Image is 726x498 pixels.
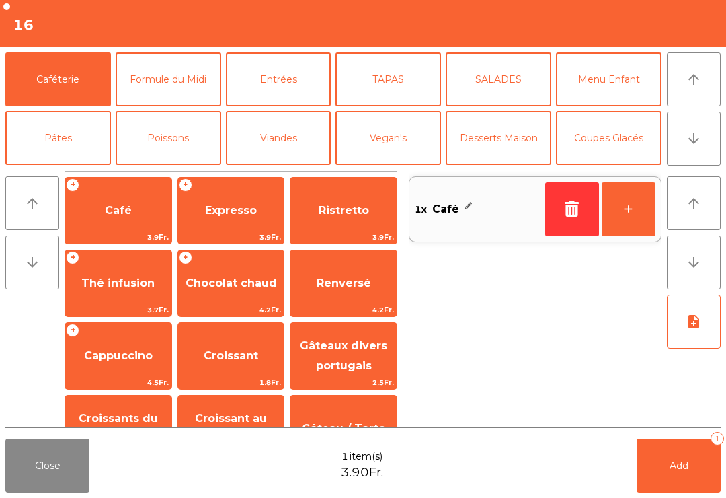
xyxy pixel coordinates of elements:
span: + [66,324,79,337]
button: Poissons [116,111,221,165]
span: Ristretto [319,204,369,217]
span: Add [670,460,688,472]
span: 4.5Fr. [65,376,171,389]
i: note_add [686,314,702,330]
button: + [602,182,655,236]
span: Café [432,199,459,219]
button: Caféterie [5,52,111,106]
span: Expresso [205,204,257,217]
span: 3.9Fr. [178,231,284,244]
button: arrow_downward [667,236,721,289]
button: Viandes [226,111,331,165]
span: + [66,178,79,192]
button: Formule du Midi [116,52,221,106]
i: arrow_downward [686,254,702,271]
button: note_add [667,295,721,349]
button: arrow_upward [667,52,721,106]
button: TAPAS [335,52,441,106]
button: arrow_upward [5,176,59,230]
span: 3.90Fr. [341,464,383,482]
button: arrow_upward [667,176,721,230]
i: arrow_upward [686,195,702,211]
button: Coupes Glacés [556,111,661,165]
button: Entrées [226,52,331,106]
span: 4.2Fr. [290,304,397,316]
span: 1.8Fr. [178,376,284,389]
i: arrow_upward [686,71,702,87]
span: + [179,251,192,264]
span: Chocolat chaud [186,277,277,289]
span: 4.2Fr. [178,304,284,316]
span: Renversé [317,277,371,289]
span: 3.9Fr. [290,231,397,244]
button: Close [5,439,89,493]
i: arrow_upward [24,195,40,211]
span: Croissant au chocolat pt [195,412,267,445]
span: 3.7Fr. [65,304,171,316]
span: + [179,178,192,192]
button: arrow_downward [5,236,59,289]
span: 1x [415,199,427,219]
span: Gâteau / Tarte [302,422,386,435]
button: Menu Enfant [556,52,661,106]
button: Desserts Maison [446,111,551,165]
button: arrow_downward [667,112,721,166]
span: + [66,251,79,264]
h4: 16 [13,15,34,35]
span: Cappuccino [84,349,153,362]
i: arrow_downward [686,131,702,147]
span: 1 [341,450,348,464]
button: Add1 [637,439,721,493]
div: 1 [711,432,724,446]
span: 2.5Fr. [290,376,397,389]
span: Café [105,204,132,217]
span: Croissant [204,349,258,362]
span: Croissants du Porto [79,412,158,445]
button: Vegan's [335,111,441,165]
i: arrow_downward [24,254,40,271]
span: 3.9Fr. [65,231,171,244]
span: Gâteaux divers portugais [300,339,387,372]
span: Thé infusion [81,277,155,289]
button: SALADES [446,52,551,106]
button: Pâtes [5,111,111,165]
span: item(s) [350,450,382,464]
